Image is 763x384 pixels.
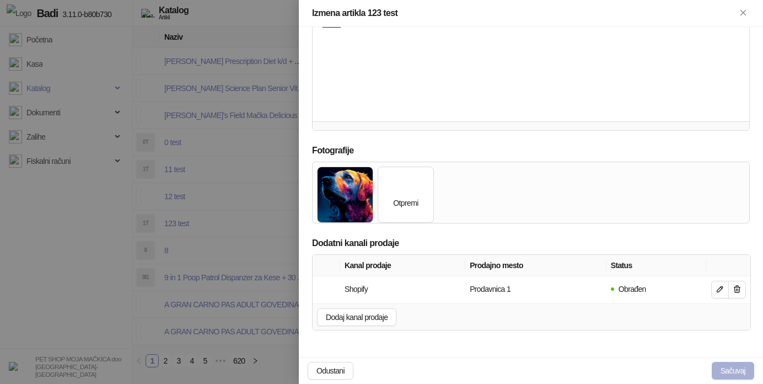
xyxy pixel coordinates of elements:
[737,7,750,20] button: Zatvori
[606,276,706,303] td: Status
[312,237,750,250] h5: Dodatni kanali prodaje
[326,313,388,322] span: Dodaj kanal prodaje
[393,197,418,209] div: Otpremi
[465,255,606,276] th: Prodajno mesto
[384,180,427,209] span: Otpremi
[712,362,754,380] button: Sačuvaj
[317,308,396,326] button: Dodaj kanal prodaje
[468,281,513,297] div: Prodavnica 1
[619,285,646,294] span: Obrađen
[312,144,750,157] h5: Fotografije
[340,255,465,276] th: Kanal prodaje
[342,281,370,297] div: Shopify
[340,276,465,303] td: Kanal prodaje
[465,276,606,303] td: Prodajno mesto
[308,362,353,380] button: Odustani
[312,7,737,20] div: Izmena artikla 123 test
[606,255,706,276] th: Status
